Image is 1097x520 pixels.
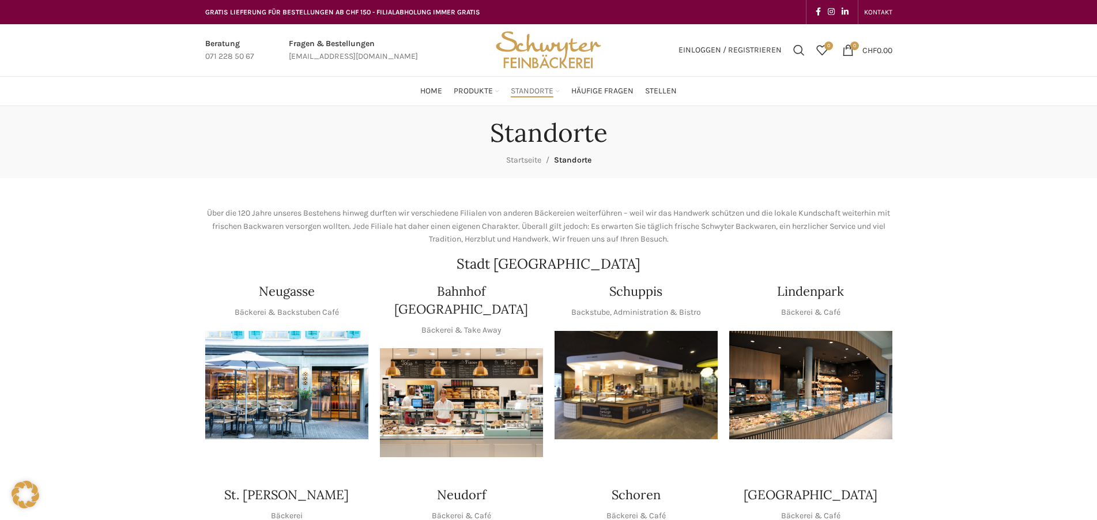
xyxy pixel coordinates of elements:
span: Home [420,86,442,97]
span: Produkte [454,86,493,97]
span: GRATIS LIEFERUNG FÜR BESTELLUNGEN AB CHF 150 - FILIALABHOLUNG IMMER GRATIS [205,8,480,16]
a: Standorte [511,80,560,103]
a: Einloggen / Registrieren [673,39,787,62]
a: Startseite [506,155,541,165]
p: Backstube, Administration & Bistro [571,306,701,319]
h1: Standorte [490,118,608,148]
span: Standorte [554,155,591,165]
a: Infobox link [289,37,418,63]
bdi: 0.00 [862,45,892,55]
p: Bäckerei & Café [781,306,840,319]
a: Facebook social link [812,4,824,20]
h4: Lindenpark [777,282,844,300]
span: Standorte [511,86,553,97]
h4: Schoren [612,486,661,504]
h4: St. [PERSON_NAME] [224,486,349,504]
p: Über die 120 Jahre unseres Bestehens hinweg durften wir verschiedene Filialen von anderen Bäckere... [205,207,892,246]
span: Einloggen / Registrieren [678,46,782,54]
a: Stellen [645,80,677,103]
a: Suchen [787,39,811,62]
a: Site logo [492,44,605,54]
span: 0 [850,42,859,50]
div: 1 / 1 [555,331,718,440]
img: 017-e1571925257345 [729,331,892,440]
h4: [GEOGRAPHIC_DATA] [744,486,877,504]
span: Häufige Fragen [571,86,634,97]
a: Home [420,80,442,103]
span: CHF [862,45,877,55]
div: 1 / 1 [205,331,368,440]
img: Bäckerei Schwyter [492,24,605,76]
img: 150130-Schwyter-013 [555,331,718,440]
a: Instagram social link [824,4,838,20]
div: 1 / 1 [380,348,543,457]
a: 0 CHF0.00 [836,39,898,62]
h4: Neugasse [259,282,315,300]
div: 1 / 1 [729,331,892,440]
h4: Bahnhof [GEOGRAPHIC_DATA] [380,282,543,318]
a: Infobox link [205,37,254,63]
a: Produkte [454,80,499,103]
div: Main navigation [199,80,898,103]
div: Meine Wunschliste [811,39,834,62]
span: 0 [824,42,833,50]
img: Neugasse [205,331,368,440]
span: Stellen [645,86,677,97]
h4: Schuppis [609,282,662,300]
h2: Stadt [GEOGRAPHIC_DATA] [205,257,892,271]
a: KONTAKT [864,1,892,24]
h4: Neudorf [437,486,486,504]
a: Häufige Fragen [571,80,634,103]
div: Secondary navigation [858,1,898,24]
a: Linkedin social link [838,4,852,20]
img: Bahnhof St. Gallen [380,348,543,457]
span: KONTAKT [864,8,892,16]
a: 0 [811,39,834,62]
p: Bäckerei & Backstuben Café [235,306,339,319]
p: Bäckerei & Take Away [421,324,502,337]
